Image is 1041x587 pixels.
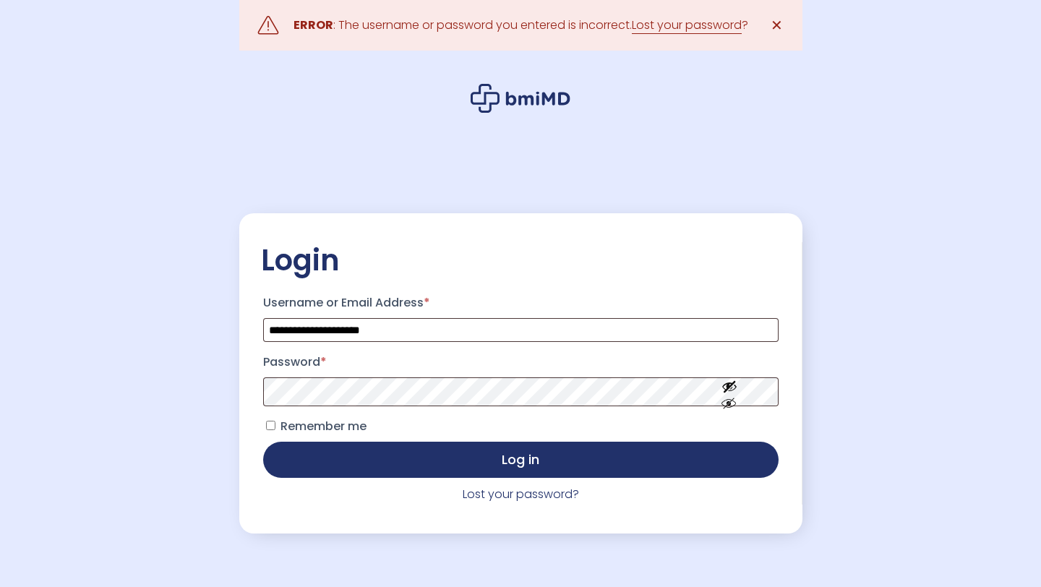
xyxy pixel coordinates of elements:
[771,15,783,35] span: ✕
[263,291,779,314] label: Username or Email Address
[763,11,792,40] a: ✕
[689,367,770,417] button: Show password
[266,421,275,430] input: Remember me
[294,17,333,33] strong: ERROR
[261,242,781,278] h2: Login
[294,15,748,35] div: : The username or password you entered is incorrect. ?
[263,442,779,478] button: Log in
[632,17,742,34] a: Lost your password
[280,418,367,434] span: Remember me
[463,486,579,502] a: Lost your password?
[263,351,779,374] label: Password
